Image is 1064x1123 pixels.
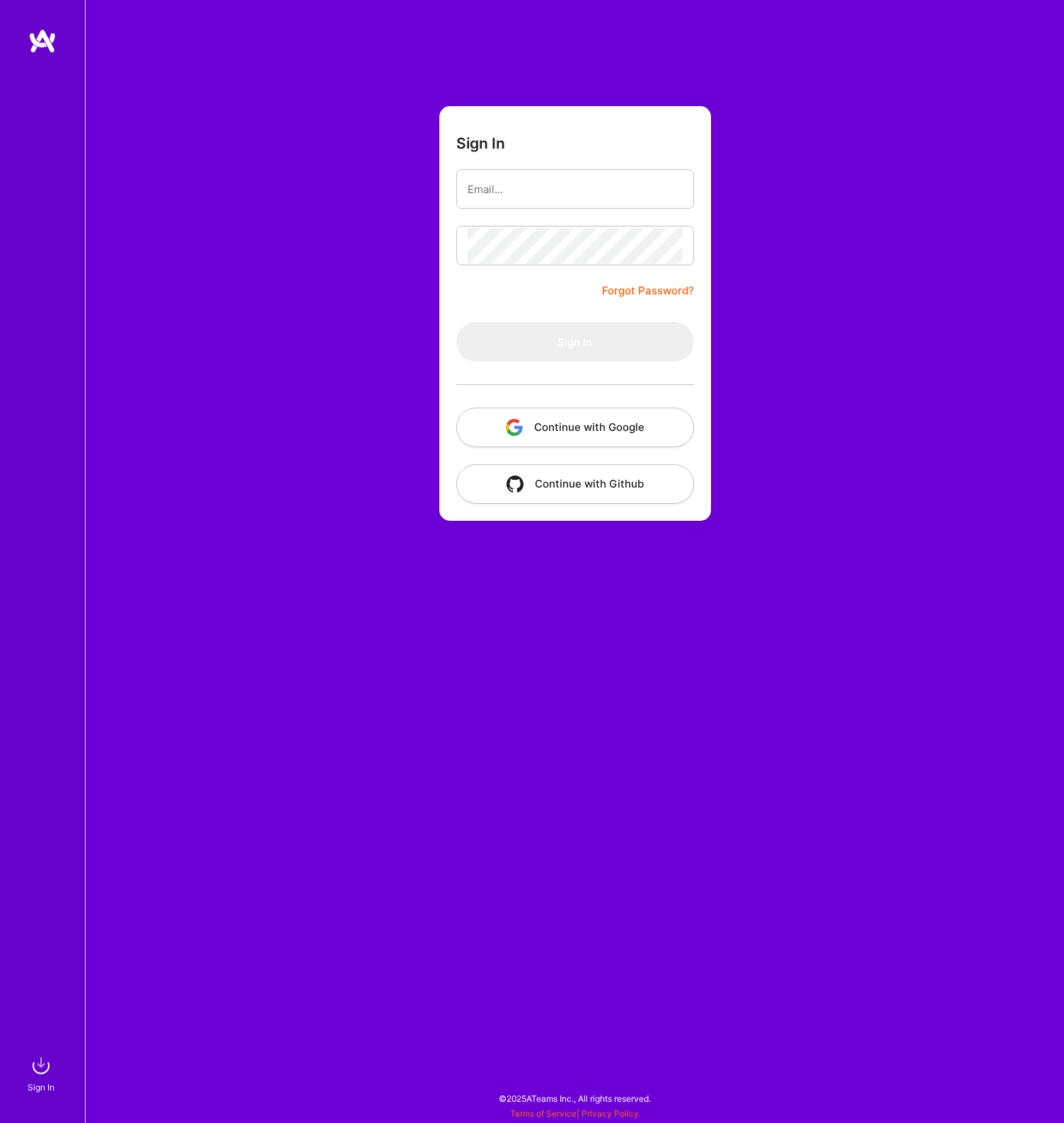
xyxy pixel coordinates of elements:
[456,464,694,504] button: Continue with Github
[85,1081,1064,1116] div: © 2025 ATeams Inc., All rights reserved.
[28,1080,54,1095] div: Sign In
[456,134,505,152] h3: Sign In
[602,282,694,299] a: Forgot Password?
[510,1108,577,1119] a: Terms of Service
[27,1052,55,1080] img: sign in
[456,408,694,447] button: Continue with Google
[456,322,694,362] button: Sign In
[506,419,523,436] img: icon
[30,1052,55,1095] a: sign inSign In
[582,1108,639,1119] a: Privacy Policy
[510,1108,639,1119] span: |
[28,28,57,54] img: logo
[507,476,524,493] img: icon
[468,171,683,207] input: Email...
